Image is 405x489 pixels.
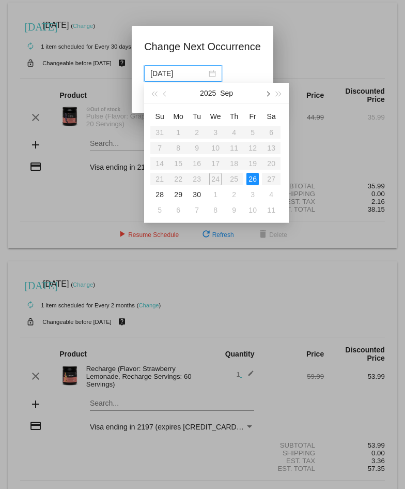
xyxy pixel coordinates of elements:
[172,188,184,201] div: 29
[150,187,169,202] td: 9/28/2025
[200,83,216,103] button: 2025
[265,204,277,216] div: 11
[243,171,262,187] td: 9/26/2025
[148,83,160,103] button: Last year (Control + left)
[225,187,243,202] td: 10/2/2025
[225,108,243,125] th: Thu
[188,202,206,218] td: 10/7/2025
[262,187,281,202] td: 10/4/2025
[209,188,222,201] div: 1
[273,83,285,103] button: Next year (Control + right)
[150,202,169,218] td: 10/5/2025
[243,187,262,202] td: 10/3/2025
[206,187,225,202] td: 10/1/2025
[206,202,225,218] td: 10/8/2025
[246,173,259,185] div: 26
[220,83,233,103] button: Sep
[160,83,172,103] button: Previous month (PageUp)
[228,188,240,201] div: 2
[206,108,225,125] th: Wed
[262,108,281,125] th: Sat
[246,204,259,216] div: 10
[262,202,281,218] td: 10/11/2025
[225,202,243,218] td: 10/9/2025
[150,68,207,79] input: Select date
[228,204,240,216] div: 9
[243,202,262,218] td: 10/10/2025
[172,204,184,216] div: 6
[144,38,261,55] h1: Change Next Occurrence
[246,188,259,201] div: 3
[153,188,166,201] div: 28
[209,204,222,216] div: 8
[188,187,206,202] td: 9/30/2025
[188,108,206,125] th: Tue
[243,108,262,125] th: Fri
[261,83,273,103] button: Next month (PageDown)
[169,187,188,202] td: 9/29/2025
[265,188,277,201] div: 4
[169,202,188,218] td: 10/6/2025
[153,204,166,216] div: 5
[191,204,203,216] div: 7
[169,108,188,125] th: Mon
[150,108,169,125] th: Sun
[191,188,203,201] div: 30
